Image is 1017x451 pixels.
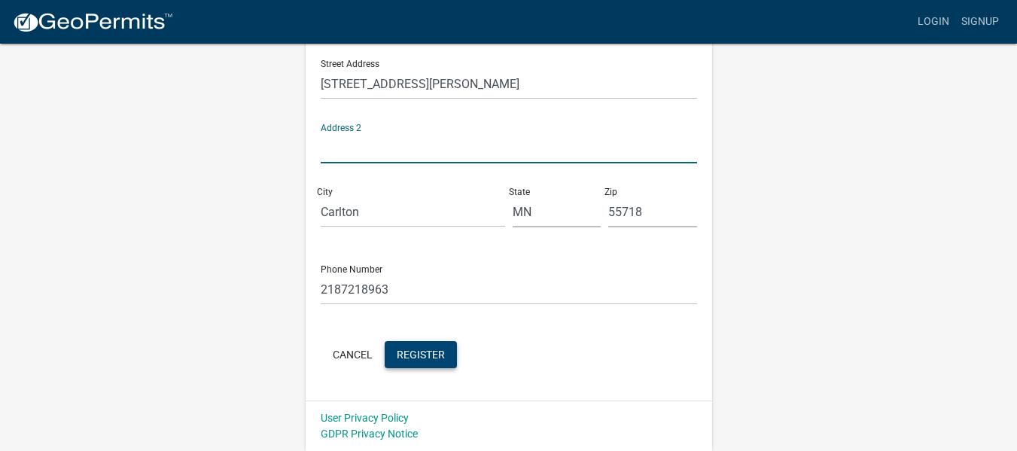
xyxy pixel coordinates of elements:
span: Register [397,348,445,360]
button: Register [385,341,457,368]
button: Cancel [321,341,385,368]
a: GDPR Privacy Notice [321,428,418,440]
a: Login [912,8,955,36]
a: Signup [955,8,1005,36]
a: User Privacy Policy [321,412,409,424]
